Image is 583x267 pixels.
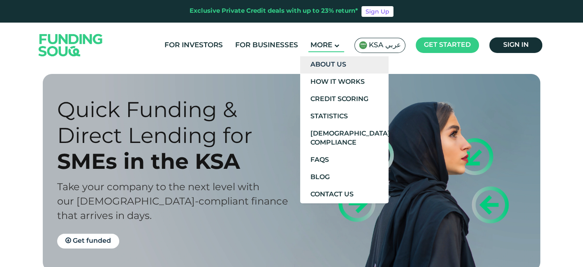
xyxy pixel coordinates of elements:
[73,238,111,244] span: Get funded
[57,97,306,148] div: Quick Funding & Direct Lending for
[489,37,542,53] a: Sign in
[300,125,389,152] a: [DEMOGRAPHIC_DATA] Compliance
[300,91,389,108] a: Credit Scoring
[359,41,367,49] img: SA Flag
[57,148,306,174] div: SMEs in the KSA
[369,41,401,50] span: KSA عربي
[57,234,119,249] a: Get funded
[361,6,393,17] a: Sign Up
[424,42,471,48] span: Get started
[162,39,225,52] a: For Investors
[300,152,389,169] a: FAQs
[300,108,389,125] a: Statistics
[300,56,389,74] a: About Us
[300,169,389,186] a: Blog
[233,39,300,52] a: For Businesses
[30,24,111,66] img: Logo
[300,74,389,91] a: How It Works
[310,42,332,49] span: More
[190,7,358,16] div: Exclusive Private Credit deals with up to 23% return*
[300,186,389,203] a: Contact Us
[57,183,288,221] span: Take your company to the next level with our [DEMOGRAPHIC_DATA]-compliant finance that arrives in...
[503,42,529,48] span: Sign in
